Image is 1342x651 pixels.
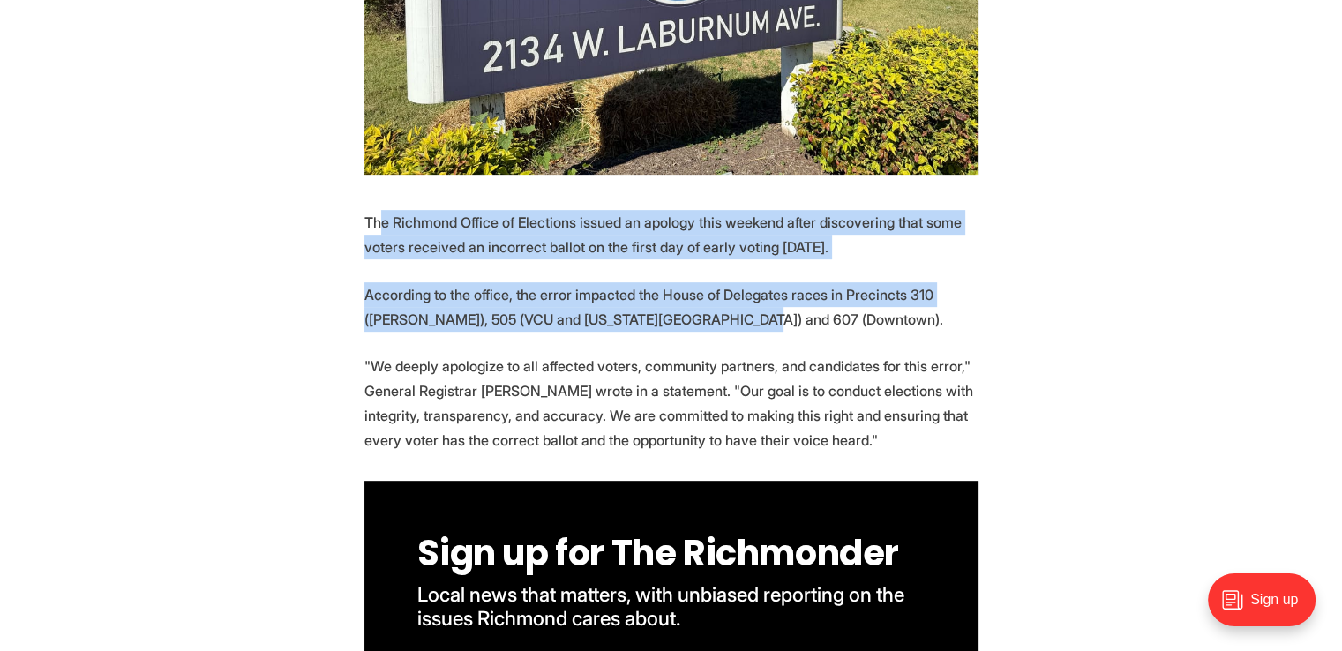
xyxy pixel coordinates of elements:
[417,528,899,578] span: Sign up for The Richmonder
[364,210,978,259] p: The Richmond Office of Elections issued an apology this weekend after discovering that some voter...
[417,582,909,630] span: Local news that matters, with unbiased reporting on the issues Richmond cares about.
[1193,565,1342,651] iframe: portal-trigger
[364,354,978,453] p: "We deeply apologize to all affected voters, community partners, and candidates for this error," ...
[364,282,978,332] p: According to the office, the error impacted the House of Delegates races in Precincts 310 ([PERSO...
